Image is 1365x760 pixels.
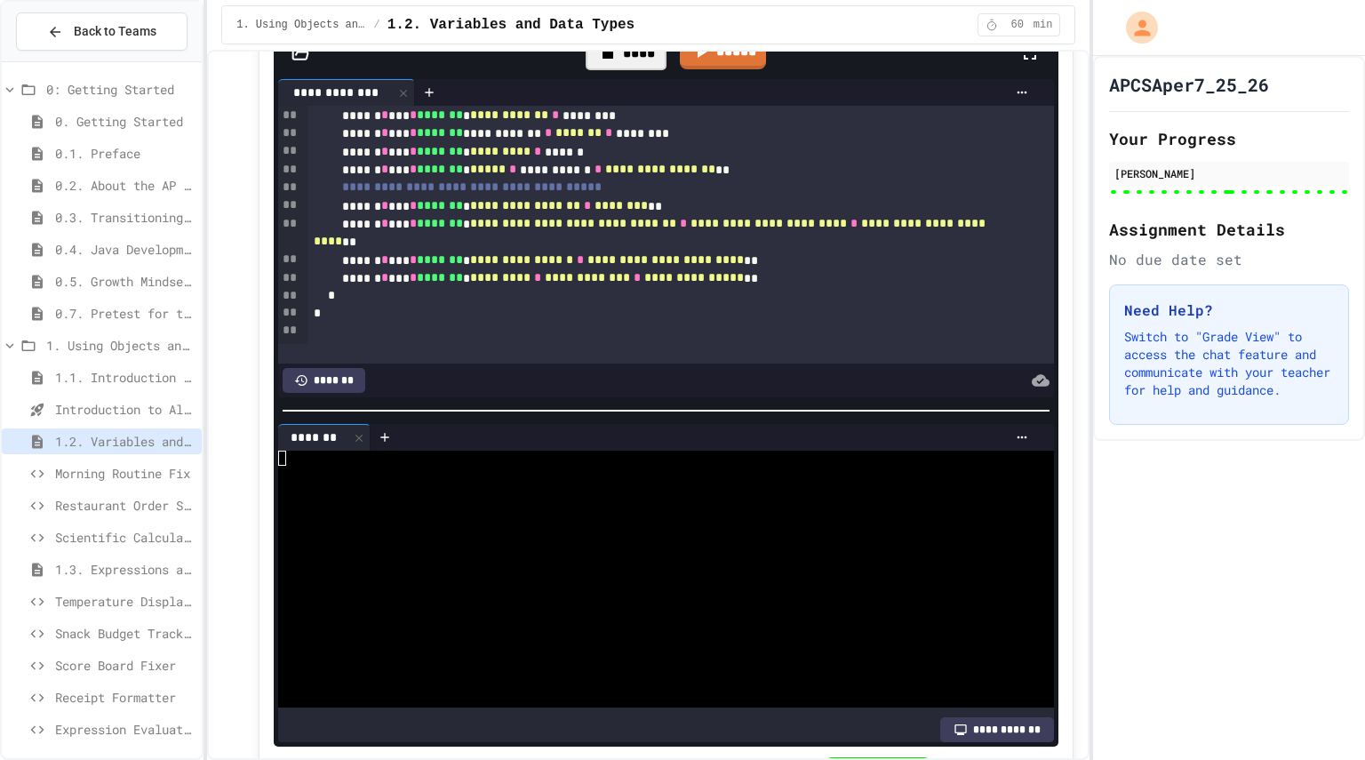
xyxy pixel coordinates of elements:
span: Receipt Formatter [55,688,195,707]
span: 60 [1003,18,1032,32]
span: 0. Getting Started [55,112,195,131]
h2: Your Progress [1109,126,1349,151]
span: Morning Routine Fix [55,464,195,483]
span: 0.2. About the AP CSA Exam [55,176,195,195]
span: 1.2. Variables and Data Types [55,432,195,451]
h1: APCSAper7_25_26 [1109,72,1269,97]
span: Expression Evaluator Fix [55,720,195,739]
span: Back to Teams [74,22,156,41]
span: 0.4. Java Development Environments [55,240,195,259]
span: 0.5. Growth Mindset and Pair Programming [55,272,195,291]
span: 1.1. Introduction to Algorithms, Programming, and Compilers [55,368,195,387]
span: 1. Using Objects and Methods [236,18,366,32]
span: 1.2. Variables and Data Types [387,14,635,36]
span: 0.1. Preface [55,144,195,163]
span: Restaurant Order System [55,496,195,515]
span: 1.3. Expressions and Output [New] [55,560,195,579]
span: Snack Budget Tracker [55,624,195,643]
span: 1. Using Objects and Methods [46,336,195,355]
span: Score Board Fixer [55,656,195,675]
div: No due date set [1109,249,1349,270]
p: Switch to "Grade View" to access the chat feature and communicate with your teacher for help and ... [1124,328,1334,399]
span: / [374,18,380,32]
span: Scientific Calculator [55,528,195,547]
span: 0.3. Transitioning from AP CSP to AP CSA [55,208,195,227]
h2: Assignment Details [1109,217,1349,242]
span: 0.7. Pretest for the AP CSA Exam [55,304,195,323]
span: 0: Getting Started [46,80,195,99]
h3: Need Help? [1124,300,1334,321]
span: Temperature Display Fix [55,592,195,611]
span: min [1034,18,1053,32]
span: Introduction to Algorithms, Programming, and Compilers [55,400,195,419]
div: My Account [1107,7,1162,48]
div: [PERSON_NAME] [1114,165,1344,181]
button: Back to Teams [16,12,188,51]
